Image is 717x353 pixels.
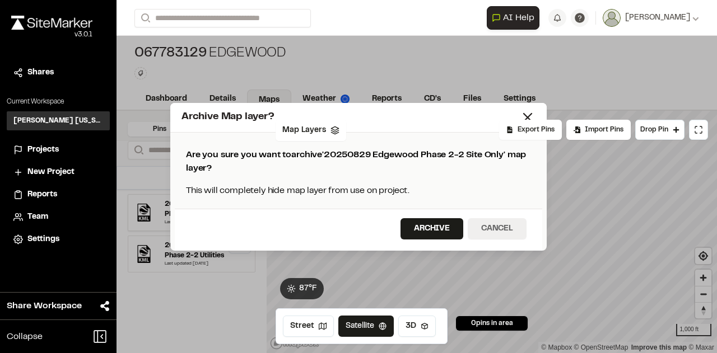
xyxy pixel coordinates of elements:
[518,125,555,135] span: Export Pins
[282,124,326,137] span: Map Layers
[27,233,59,246] span: Settings
[27,166,75,178] span: New Project
[499,120,562,140] div: No pins available to export
[7,97,110,107] p: Current Workspace
[27,144,59,156] span: Projects
[13,67,103,79] a: Shares
[635,120,685,140] button: Drop Pin
[13,189,103,201] a: Reports
[625,12,690,24] span: [PERSON_NAME]
[11,30,92,40] div: Oh geez...please don't...
[338,316,394,337] button: Satellite
[487,6,544,30] div: Open AI Assistant
[640,125,668,135] span: Drop Pin
[280,278,324,299] button: 87°F
[134,9,155,27] button: Search
[471,318,513,328] span: 0 pins in area
[13,233,103,246] a: Settings
[7,330,43,343] span: Collapse
[7,299,82,313] span: Share Workspace
[27,67,54,79] span: Shares
[299,283,317,295] span: 87 ° F
[13,166,103,178] a: New Project
[585,125,623,135] span: Import Pins
[487,6,539,30] button: Open AI Assistant
[27,211,48,223] span: Team
[11,16,92,30] img: rebrand.png
[283,316,334,337] button: Street
[503,11,534,25] span: AI Help
[603,9,699,27] button: [PERSON_NAME]
[13,144,103,156] a: Projects
[13,116,103,126] h3: [PERSON_NAME] [US_STATE]
[186,184,531,197] div: This will completely hide map layer from use on project.
[566,120,631,140] div: Import Pins into your project
[13,211,103,223] a: Team
[603,9,621,27] img: User
[27,189,57,201] span: Reports
[128,194,255,231] a: 20250829 Edgewood Phase 2-2 Site OnlyLast updated [DATE]This will completely hide map layer from ...
[398,316,436,337] button: 3D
